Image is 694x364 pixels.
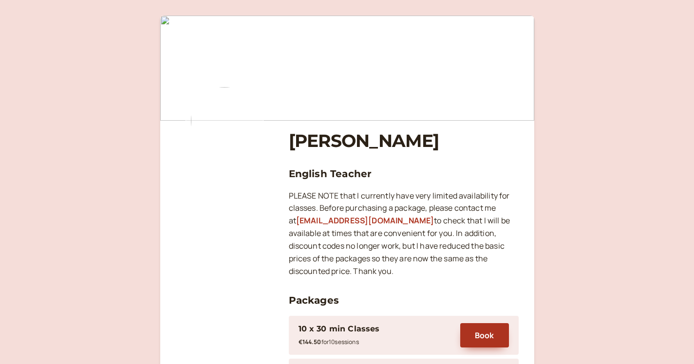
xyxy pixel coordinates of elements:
div: 10 x 30 min Classes [299,323,380,335]
a: [EMAIL_ADDRESS][DOMAIN_NAME] [296,215,434,226]
h3: Packages [289,292,519,308]
h3: English Teacher [289,166,519,182]
button: Book [460,323,509,347]
div: 10 x 30 min Classes€144.50for10sessions [299,323,450,348]
b: €144.50 [299,338,321,346]
p: PLEASE NOTE that I currently have very limited availability for classes. Before purchasing a pack... [289,190,519,278]
small: for 10 session s [299,338,359,346]
h1: [PERSON_NAME] [289,130,519,151]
